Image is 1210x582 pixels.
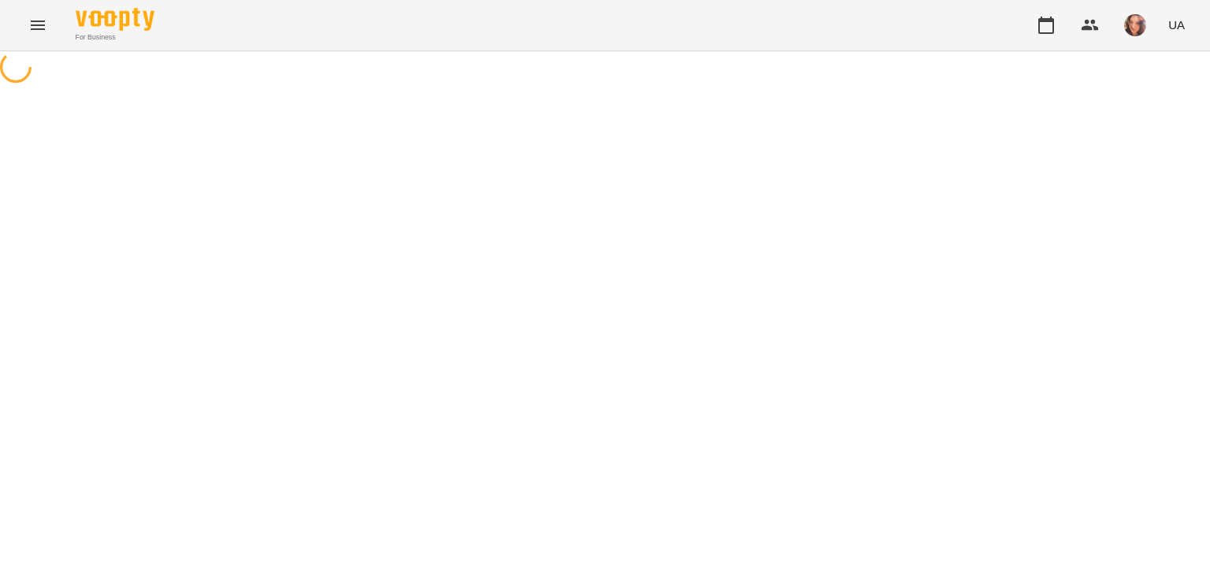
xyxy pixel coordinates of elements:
[1162,10,1191,39] button: UA
[76,32,154,43] span: For Business
[1124,14,1146,36] img: cfe422caa3e058dc8b0c651b3371aa37.jpeg
[76,8,154,31] img: Voopty Logo
[19,6,57,44] button: Menu
[1168,17,1185,33] span: UA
